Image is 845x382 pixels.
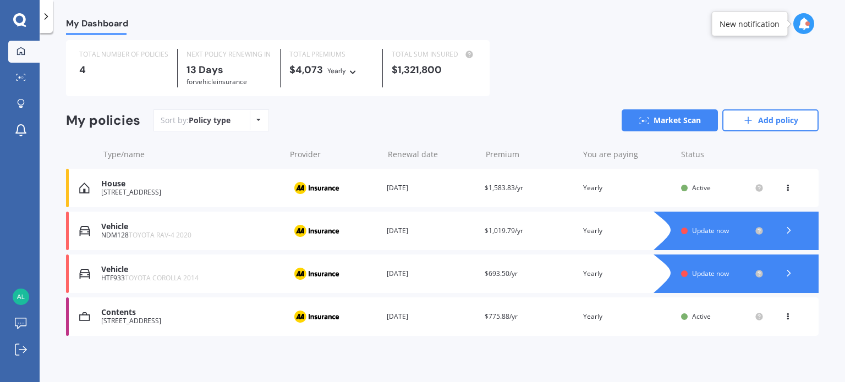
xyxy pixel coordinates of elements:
div: Premium [486,149,575,160]
div: New notification [720,18,780,29]
img: AA [289,263,344,284]
div: My policies [66,113,140,129]
div: Yearly [327,65,346,76]
div: Status [681,149,764,160]
span: $693.50/yr [485,269,518,278]
span: Update now [692,226,729,235]
span: TOYOTA COROLLA 2014 [125,273,199,283]
span: $775.88/yr [485,312,518,321]
div: [DATE] [387,311,476,322]
span: $1,019.79/yr [485,226,523,235]
div: Yearly [583,268,672,279]
div: Renewal date [388,149,477,160]
span: Active [692,312,711,321]
div: Yearly [583,182,672,193]
img: AA [289,178,344,198]
img: AA [289,220,344,241]
div: NEXT POLICY RENEWING IN [186,49,271,60]
div: [DATE] [387,182,476,193]
div: Provider [290,149,379,160]
img: Vehicle [79,225,90,236]
div: Yearly [583,311,672,322]
div: [STREET_ADDRESS] [101,317,280,325]
img: 16f04ee0ec004d4854a91f564d5b2434 [13,289,29,305]
span: TOYOTA RAV-4 2020 [129,230,191,240]
img: AA [289,306,344,327]
div: Policy type [189,115,231,126]
span: $1,583.83/yr [485,183,523,192]
div: Sort by: [161,115,231,126]
span: Active [692,183,711,192]
div: TOTAL NUMBER OF POLICIES [79,49,168,60]
div: HTF933 [101,274,280,282]
b: 13 Days [186,63,223,76]
div: [STREET_ADDRESS] [101,189,280,196]
img: Vehicle [79,268,90,279]
div: Vehicle [101,222,280,231]
div: $4,073 [289,64,374,76]
img: House [79,182,90,193]
div: You are paying [583,149,672,160]
div: [DATE] [387,225,476,236]
div: Contents [101,308,280,317]
img: Contents [79,311,90,322]
div: 4 [79,64,168,75]
div: $1,321,800 [392,64,476,75]
a: Market Scan [622,109,718,131]
span: Update now [692,269,729,278]
div: Vehicle [101,265,280,274]
div: NDM128 [101,231,280,239]
span: My Dashboard [66,18,128,33]
div: [DATE] [387,268,476,279]
div: House [101,179,280,189]
a: Add policy [722,109,819,131]
div: Yearly [583,225,672,236]
div: TOTAL SUM INSURED [392,49,476,60]
span: for Vehicle insurance [186,77,247,86]
div: Type/name [103,149,281,160]
div: TOTAL PREMIUMS [289,49,374,60]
